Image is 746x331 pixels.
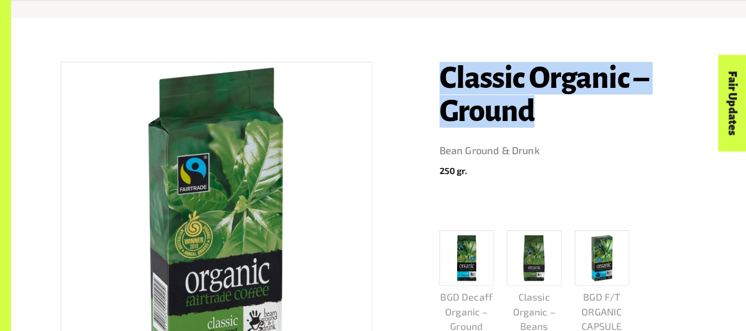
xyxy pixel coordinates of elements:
h1: Classic Organic – Ground [440,62,697,128]
p: 250 gr. [440,164,697,177]
a: Bean Ground & Drunk [440,142,697,160]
